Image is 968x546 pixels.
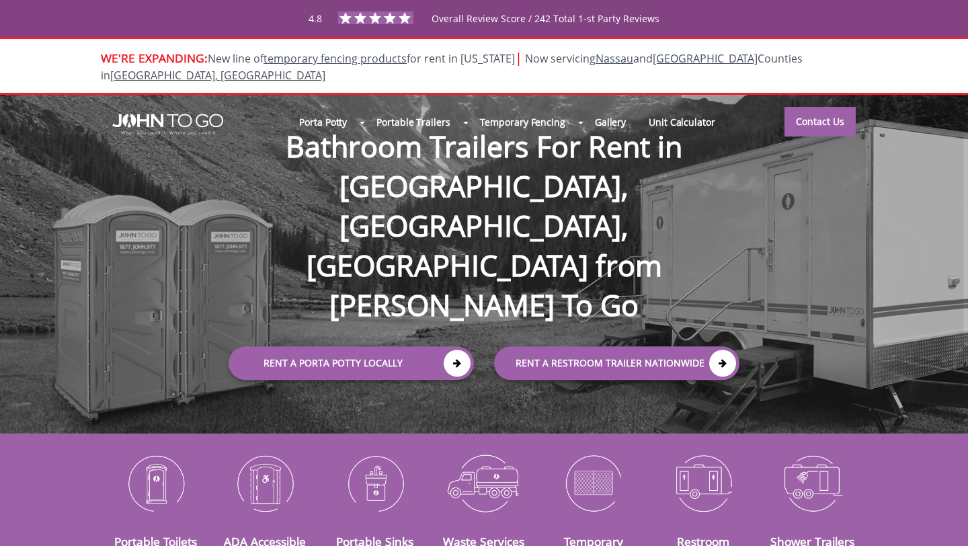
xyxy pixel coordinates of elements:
[110,68,325,83] a: [GEOGRAPHIC_DATA], [GEOGRAPHIC_DATA]
[583,108,637,136] a: Gallery
[494,346,739,380] a: rent a RESTROOM TRAILER Nationwide
[658,448,748,518] img: Restroom-Trailers-icon_N.png
[101,51,803,83] span: Now servicing and Counties in
[111,448,200,518] img: Portable-Toilets-icon_N.png
[549,448,638,518] img: Temporary-Fencing-cion_N.png
[264,51,407,66] a: temporary fencing products
[784,107,856,136] a: Contact Us
[229,346,474,380] a: Rent a Porta Potty Locally
[914,492,968,546] button: Live Chat
[768,448,857,518] img: Shower-Trailers-icon_N.png
[365,108,461,136] a: Portable Trailers
[515,48,522,67] span: |
[653,51,758,66] a: [GEOGRAPHIC_DATA]
[469,108,577,136] a: Temporary Fencing
[596,51,633,66] a: Nassau
[309,12,322,25] span: 4.8
[220,448,310,518] img: ADA-Accessible-Units-icon_N.png
[215,83,753,325] h1: Bathroom Trailers For Rent in [GEOGRAPHIC_DATA], [GEOGRAPHIC_DATA], [GEOGRAPHIC_DATA] from [PERSO...
[288,108,358,136] a: Porta Potty
[101,51,803,83] span: New line of for rent in [US_STATE]
[101,50,208,66] span: WE'RE EXPANDING:
[330,448,419,518] img: Portable-Sinks-icon_N.png
[440,448,529,518] img: Waste-Services-icon_N.png
[112,114,223,135] img: JOHN to go
[637,108,727,136] a: Unit Calculator
[432,12,659,52] span: Overall Review Score / 242 Total 1-st Party Reviews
